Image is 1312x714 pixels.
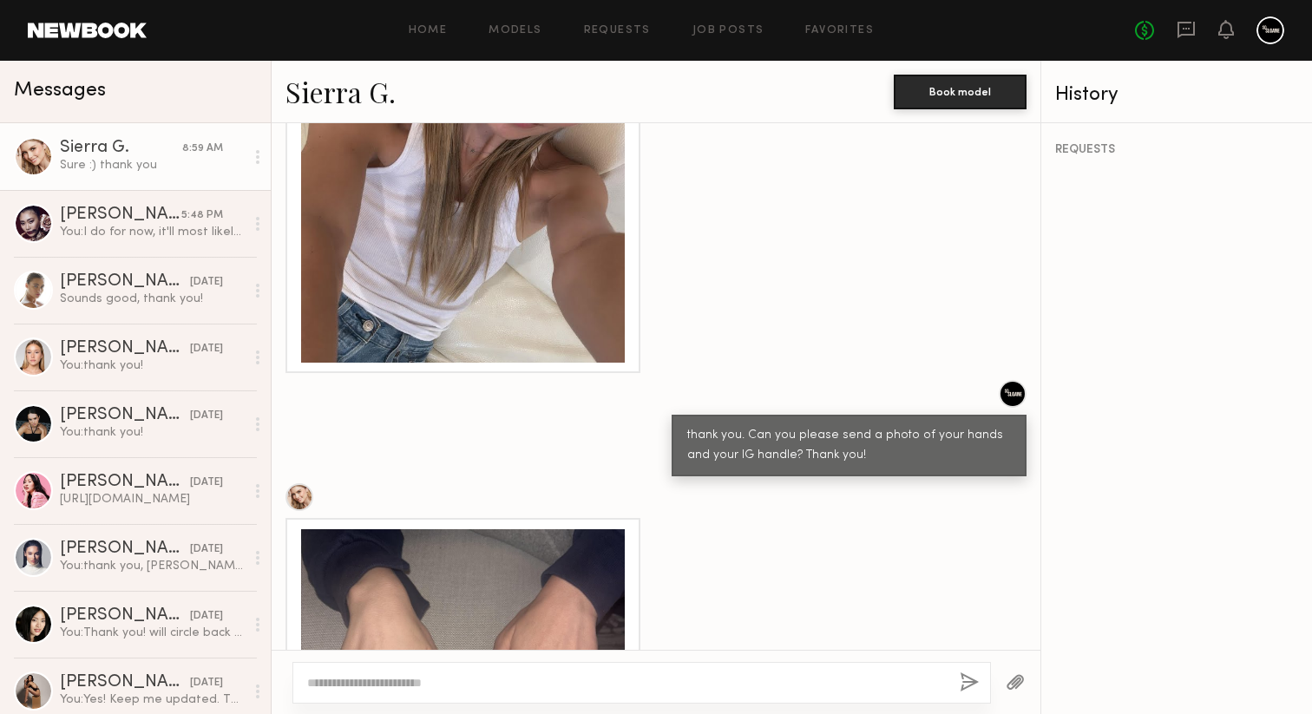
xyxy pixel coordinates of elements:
[60,540,190,558] div: [PERSON_NAME]
[60,157,245,174] div: Sure :) thank you
[60,474,190,491] div: [PERSON_NAME]
[60,224,245,240] div: You: I do for now, it'll most likely be the 23rd or 24th. Just waiting on final confirmation of w...
[60,607,190,625] div: [PERSON_NAME]
[60,206,181,224] div: [PERSON_NAME]
[190,408,223,424] div: [DATE]
[190,475,223,491] div: [DATE]
[190,274,223,291] div: [DATE]
[1055,144,1298,156] div: REQUESTS
[584,25,651,36] a: Requests
[285,73,396,110] a: Sierra G.
[190,341,223,357] div: [DATE]
[60,491,245,508] div: [URL][DOMAIN_NAME]
[60,340,190,357] div: [PERSON_NAME]
[60,407,190,424] div: [PERSON_NAME]
[60,291,245,307] div: Sounds good, thank you!
[182,141,223,157] div: 8:59 AM
[60,357,245,374] div: You: thank you!
[190,675,223,691] div: [DATE]
[190,608,223,625] div: [DATE]
[60,691,245,708] div: You: Yes! Keep me updated. Thanks!
[894,83,1027,98] a: Book model
[489,25,541,36] a: Models
[60,273,190,291] div: [PERSON_NAME]
[409,25,448,36] a: Home
[60,558,245,574] div: You: thank you, [PERSON_NAME]! I will get back to you asap
[60,424,245,441] div: You: thank you!
[805,25,874,36] a: Favorites
[894,75,1027,109] button: Book model
[60,674,190,691] div: [PERSON_NAME]
[14,81,106,101] span: Messages
[181,207,223,224] div: 5:48 PM
[687,426,1011,466] div: thank you. Can you please send a photo of your hands and your IG handle? Thank you!
[1055,85,1298,105] div: History
[60,625,245,641] div: You: Thank you! will circle back shortly!
[692,25,764,36] a: Job Posts
[60,140,182,157] div: Sierra G.
[190,541,223,558] div: [DATE]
